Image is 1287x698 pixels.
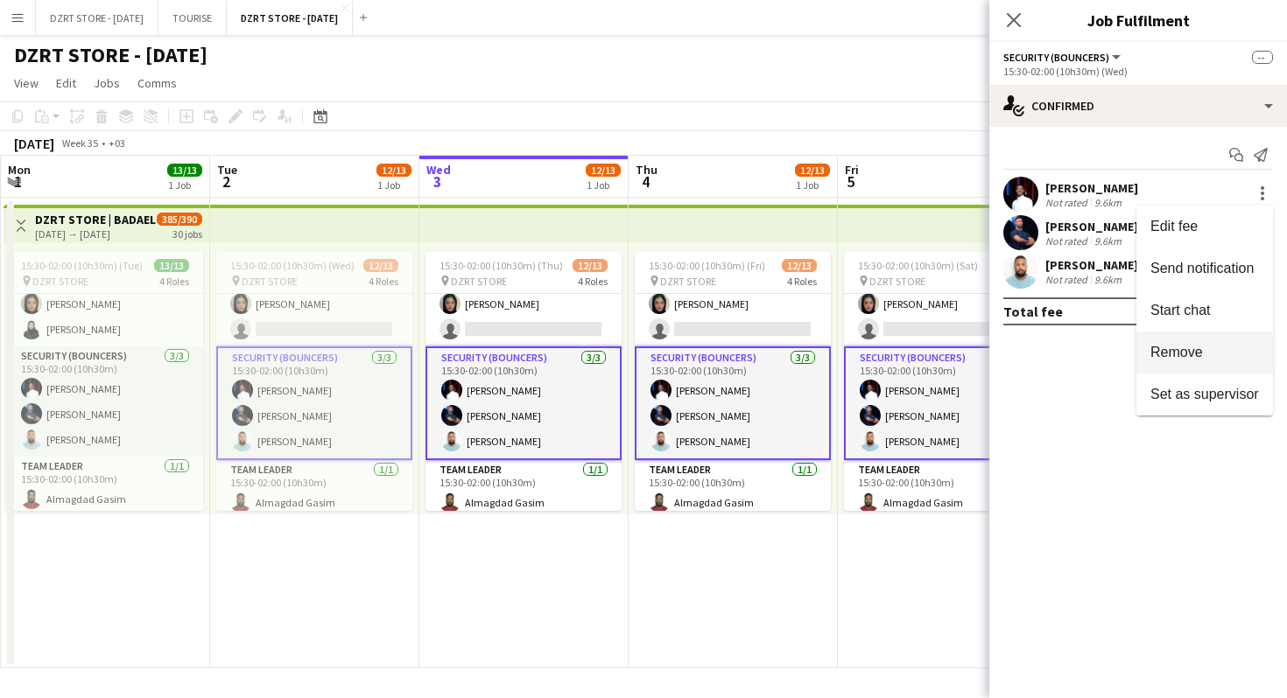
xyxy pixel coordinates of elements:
button: Remove [1136,332,1273,373]
span: Send notification [1150,261,1254,276]
button: Start chat [1136,290,1273,332]
button: Set as supervisor [1136,373,1273,415]
button: Edit fee [1136,206,1273,248]
span: Edit fee [1150,219,1198,234]
span: Set as supervisor [1150,387,1259,401]
span: Remove [1150,345,1203,359]
button: Send notification [1136,248,1273,290]
span: Start chat [1150,303,1210,318]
